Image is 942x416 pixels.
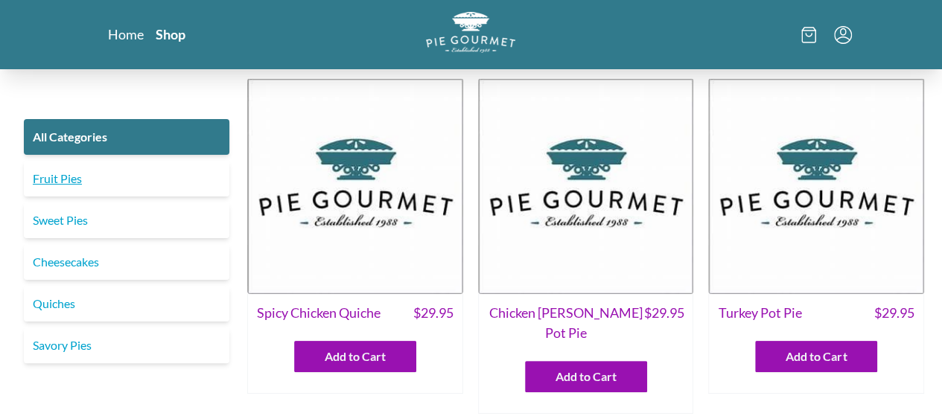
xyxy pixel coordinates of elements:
[643,303,684,343] span: $ 29.95
[478,78,694,294] img: Chicken Curry Pot Pie
[834,26,852,44] button: Menu
[786,348,847,365] span: Add to Cart
[426,12,515,57] a: Logo
[24,286,229,321] a: Quiches
[708,78,924,294] img: Turkey Pot Pie
[488,303,644,343] span: Chicken [PERSON_NAME] Pot Pie
[24,327,229,363] a: Savory Pies
[24,202,229,238] a: Sweet Pies
[24,244,229,280] a: Cheesecakes
[294,341,416,372] button: Add to Cart
[718,303,801,323] span: Turkey Pot Pie
[24,119,229,155] a: All Categories
[325,348,386,365] span: Add to Cart
[247,78,463,294] img: Spicy Chicken Quiche
[413,303,454,323] span: $ 29.95
[556,368,617,385] span: Add to Cart
[426,12,515,53] img: logo
[108,25,144,43] a: Home
[525,361,647,392] button: Add to Cart
[257,303,381,323] span: Spicy Chicken Quiche
[156,25,185,43] a: Shop
[874,303,914,323] span: $ 29.95
[755,341,877,372] button: Add to Cart
[24,161,229,196] a: Fruit Pies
